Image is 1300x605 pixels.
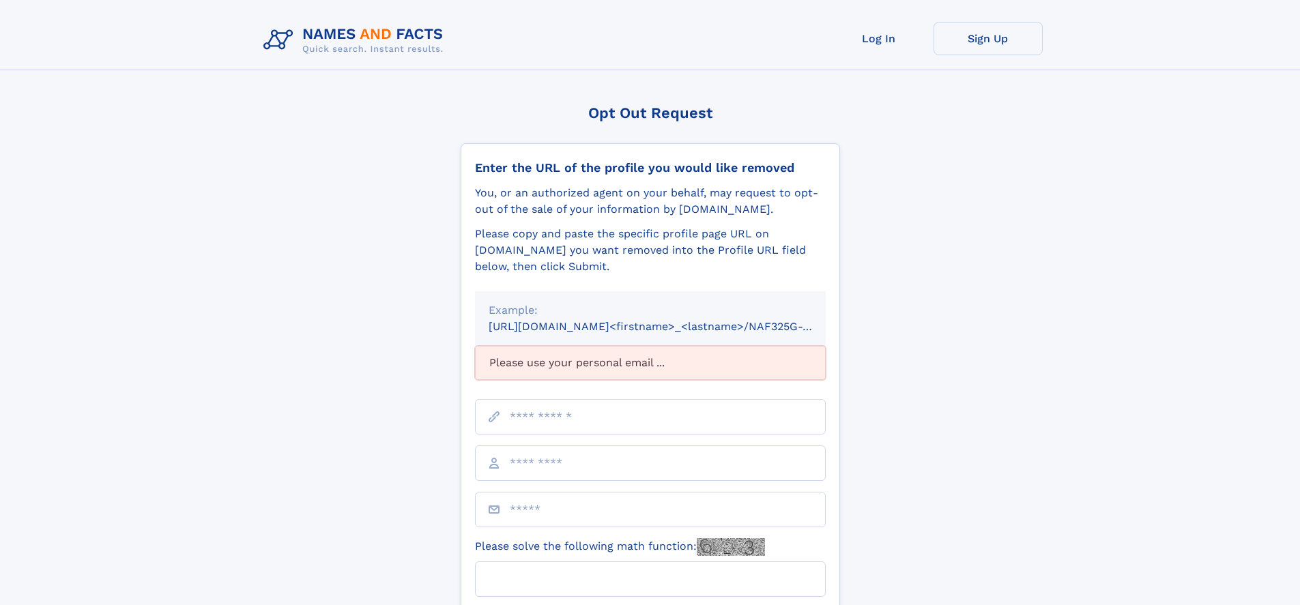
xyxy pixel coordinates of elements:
a: Sign Up [934,22,1043,55]
div: You, or an authorized agent on your behalf, may request to opt-out of the sale of your informatio... [475,185,826,218]
div: Please use your personal email ... [475,346,826,380]
div: Opt Out Request [461,104,840,121]
div: Enter the URL of the profile you would like removed [475,160,826,175]
img: Logo Names and Facts [258,22,454,59]
div: Please copy and paste the specific profile page URL on [DOMAIN_NAME] you want removed into the Pr... [475,226,826,275]
small: [URL][DOMAIN_NAME]<firstname>_<lastname>/NAF325G-xxxxxxxx [489,320,852,333]
label: Please solve the following math function: [475,538,765,556]
div: Example: [489,302,812,319]
a: Log In [824,22,934,55]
